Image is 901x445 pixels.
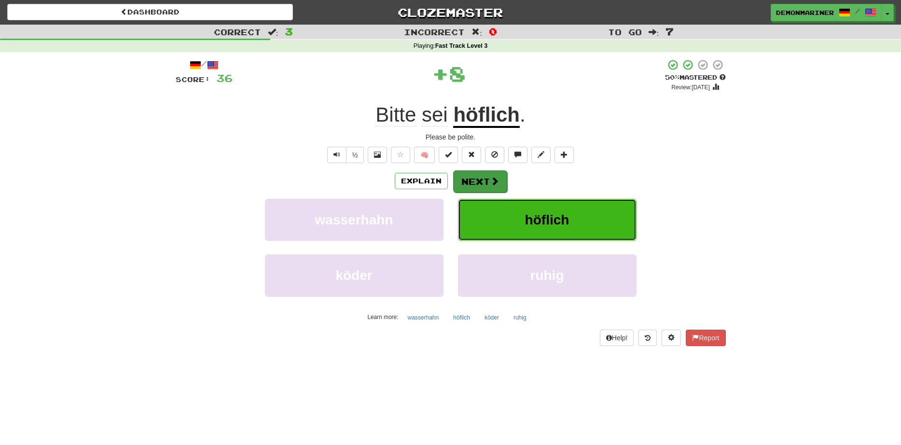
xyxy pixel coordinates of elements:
button: Ignore sentence (alt+i) [485,147,504,163]
button: ruhig [508,310,532,325]
button: köder [479,310,504,325]
span: 7 [665,26,674,37]
a: Clozemaster [307,4,593,21]
button: köder [265,254,444,296]
button: höflich [458,199,637,241]
span: Correct [214,27,261,37]
strong: Fast Track Level 3 [435,42,488,49]
span: Score: [176,75,210,83]
div: Please be polite. [176,132,726,142]
button: Explain [395,173,448,189]
button: wasserhahn [265,199,444,241]
span: + [432,59,449,88]
span: wasserhahn [315,212,393,227]
span: 0 [489,26,497,37]
span: Demonmariner [776,8,834,17]
button: Add to collection (alt+a) [554,147,574,163]
small: Learn more: [367,314,398,320]
button: Set this sentence to 100% Mastered (alt+m) [439,147,458,163]
span: Incorrect [404,27,465,37]
button: höflich [448,310,475,325]
span: ruhig [530,268,564,283]
button: Next [453,170,507,193]
span: köder [335,268,372,283]
div: Text-to-speech controls [325,147,364,163]
u: höflich [453,103,520,128]
a: Dashboard [7,4,293,20]
button: Discuss sentence (alt+u) [508,147,527,163]
span: . [520,103,526,126]
span: 3 [285,26,293,37]
span: / [855,8,860,14]
span: Bitte [375,103,416,126]
span: To go [608,27,642,37]
div: Mastered [665,73,726,82]
button: wasserhahn [402,310,444,325]
button: Favorite sentence (alt+f) [391,147,410,163]
span: 8 [449,61,466,85]
button: ½ [346,147,364,163]
button: 🧠 [414,147,435,163]
span: 36 [216,72,233,84]
button: ruhig [458,254,637,296]
small: Review: [DATE] [671,84,710,91]
button: Show image (alt+x) [368,147,387,163]
span: : [471,28,482,36]
span: sei [422,103,448,126]
button: Edit sentence (alt+d) [531,147,551,163]
button: Report [686,330,725,346]
button: Reset to 0% Mastered (alt+r) [462,147,481,163]
button: Round history (alt+y) [638,330,657,346]
span: höflich [525,212,569,227]
a: Demonmariner / [771,4,882,21]
button: Help! [600,330,634,346]
span: : [649,28,659,36]
span: : [268,28,278,36]
span: 50 % [665,73,679,81]
button: Play sentence audio (ctl+space) [327,147,347,163]
div: / [176,59,233,71]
